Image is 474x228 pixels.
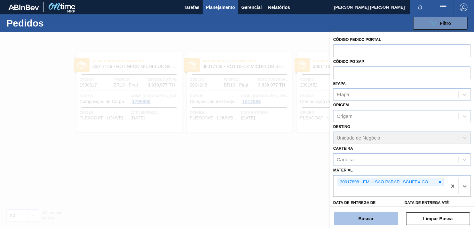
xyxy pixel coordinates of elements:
[333,125,350,129] label: Destino
[184,4,200,11] span: Tarefas
[333,168,353,172] label: Material
[8,4,39,10] img: TNhmsLtSVTkK8tSr43FrP2fwEKptu5GPRR3wAAAABJRU5ErkJggg==
[337,92,349,97] div: Etapa
[338,178,437,186] div: 30017898 - EMULSAO PARAFI. SCUFEX CONCEN. ECOLAB
[333,201,376,205] label: Data de Entrega de
[333,146,353,151] label: Carteira
[440,21,451,26] span: Filtro
[337,114,352,119] div: Origem
[6,19,98,27] h1: Pedidos
[206,4,235,11] span: Planejamento
[333,81,346,86] label: Etapa
[241,4,262,11] span: Gerencial
[268,4,290,11] span: Relatórios
[337,157,354,162] div: Carteira
[333,103,349,107] label: Origem
[333,59,364,64] label: Códido PO SAP
[460,4,468,11] img: Logout
[439,4,447,11] img: userActions
[410,3,431,12] button: Notificações
[413,17,468,30] button: Filtro
[333,37,381,42] label: Código Pedido Portal
[405,201,449,205] label: Data de Entrega até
